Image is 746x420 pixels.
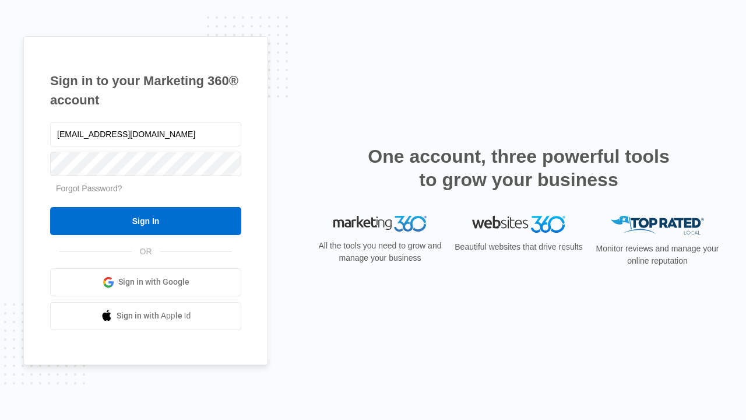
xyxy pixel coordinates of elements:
[592,243,723,267] p: Monitor reviews and manage your online reputation
[333,216,427,232] img: Marketing 360
[50,302,241,330] a: Sign in with Apple Id
[56,184,122,193] a: Forgot Password?
[50,268,241,296] a: Sign in with Google
[117,310,191,322] span: Sign in with Apple Id
[453,241,584,253] p: Beautiful websites that drive results
[611,216,704,235] img: Top Rated Local
[118,276,189,288] span: Sign in with Google
[50,71,241,110] h1: Sign in to your Marketing 360® account
[50,122,241,146] input: Email
[472,216,565,233] img: Websites 360
[132,246,160,258] span: OR
[364,145,673,191] h2: One account, three powerful tools to grow your business
[315,240,445,264] p: All the tools you need to grow and manage your business
[50,207,241,235] input: Sign In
